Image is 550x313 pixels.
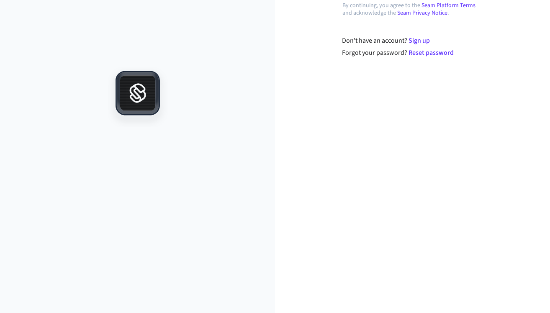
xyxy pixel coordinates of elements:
[342,36,483,46] div: Don't have an account?
[397,9,447,17] a: Seam Privacy Notice
[342,2,483,17] p: By continuing, you agree to the and acknowledge the .
[409,48,454,57] a: Reset password
[342,48,483,58] div: Forgot your password?
[421,1,475,10] a: Seam Platform Terms
[409,36,430,45] a: Sign up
